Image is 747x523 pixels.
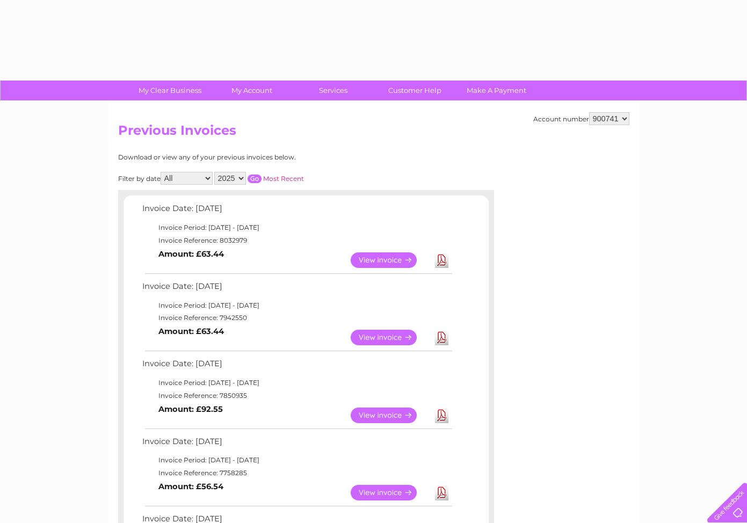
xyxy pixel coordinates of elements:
td: Invoice Period: [DATE] - [DATE] [140,376,454,389]
td: Invoice Reference: 7850935 [140,389,454,402]
a: Make A Payment [452,81,541,100]
td: Invoice Period: [DATE] - [DATE] [140,454,454,467]
td: Invoice Date: [DATE] [140,357,454,376]
td: Invoice Period: [DATE] - [DATE] [140,221,454,234]
a: Download [435,408,448,423]
a: My Account [207,81,296,100]
h2: Previous Invoices [118,123,629,143]
td: Invoice Reference: 7758285 [140,467,454,480]
a: View [351,330,430,345]
a: View [351,408,430,423]
div: Download or view any of your previous invoices below. [118,154,400,161]
a: Download [435,252,448,268]
a: Customer Help [371,81,459,100]
b: Amount: £63.44 [158,249,224,259]
td: Invoice Period: [DATE] - [DATE] [140,299,454,312]
div: Filter by date [118,172,400,185]
div: Account number [533,112,629,125]
a: Download [435,330,448,345]
td: Invoice Reference: 8032979 [140,234,454,247]
a: Most Recent [263,175,304,183]
b: Amount: £56.54 [158,482,223,491]
a: Services [289,81,378,100]
b: Amount: £92.55 [158,404,223,414]
a: Download [435,485,448,500]
a: View [351,485,430,500]
td: Invoice Date: [DATE] [140,201,454,221]
b: Amount: £63.44 [158,326,224,336]
td: Invoice Reference: 7942550 [140,311,454,324]
a: My Clear Business [126,81,214,100]
td: Invoice Date: [DATE] [140,279,454,299]
td: Invoice Date: [DATE] [140,434,454,454]
a: View [351,252,430,268]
